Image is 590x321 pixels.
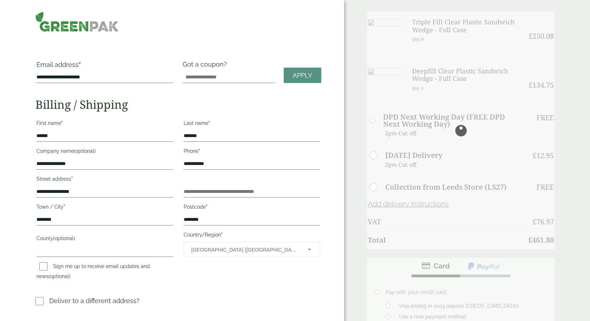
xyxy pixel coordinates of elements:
[36,233,173,245] label: County
[49,273,70,279] span: (optional)
[284,68,321,83] a: Apply
[36,62,173,72] label: Email address
[184,146,320,158] label: Phone
[35,98,321,111] h2: Billing / Shipping
[183,60,230,72] label: Got a coupon?
[35,11,119,32] img: GreenPak Supplies
[71,176,73,182] abbr: required
[208,120,210,126] abbr: required
[36,263,150,281] label: Sign me up to receive email updates and news
[293,72,312,79] span: Apply
[184,202,320,214] label: Postcode
[221,232,223,238] abbr: required
[79,61,81,68] abbr: required
[184,230,320,242] label: Country/Region
[49,296,140,306] p: Deliver to a different address?
[53,235,75,241] span: (optional)
[184,242,320,257] span: Country/Region
[39,262,48,271] input: Sign me up to receive email updates and news(optional)
[64,204,65,210] abbr: required
[198,148,200,154] abbr: required
[36,118,173,130] label: First name
[36,174,173,186] label: Street address
[36,146,173,158] label: Company name
[74,148,96,154] span: (optional)
[61,120,63,126] abbr: required
[36,202,173,214] label: Town / City
[206,204,208,210] abbr: required
[191,242,298,257] span: United Kingdom (UK)
[184,118,320,130] label: Last name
